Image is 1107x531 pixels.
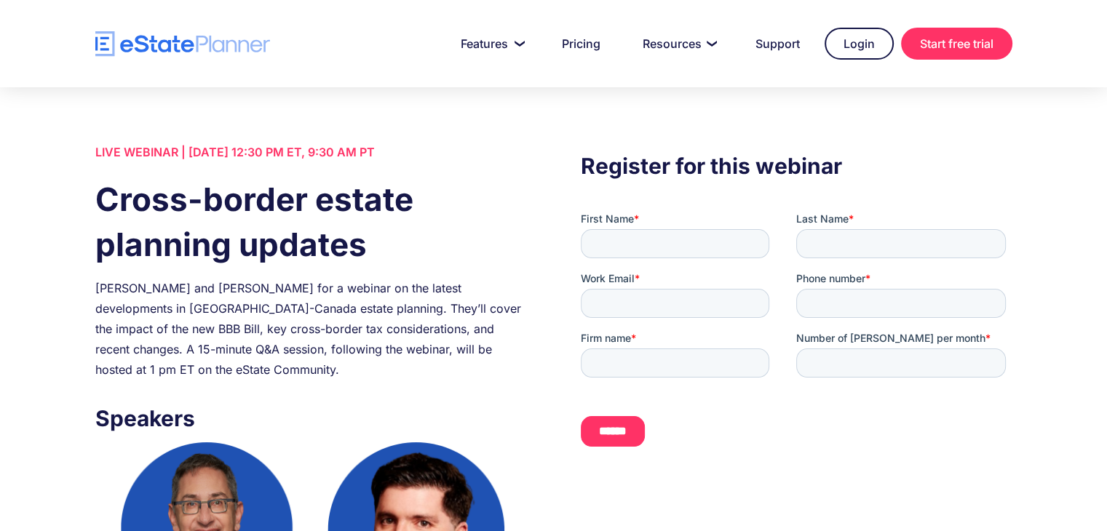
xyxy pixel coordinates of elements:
[443,29,537,58] a: Features
[95,278,526,380] div: [PERSON_NAME] and [PERSON_NAME] for a webinar on the latest developments in [GEOGRAPHIC_DATA]-Can...
[544,29,618,58] a: Pricing
[95,177,526,267] h1: Cross-border estate planning updates
[95,31,270,57] a: home
[95,402,526,435] h3: Speakers
[738,29,817,58] a: Support
[625,29,731,58] a: Resources
[825,28,894,60] a: Login
[581,212,1012,459] iframe: Form 0
[581,149,1012,183] h3: Register for this webinar
[95,142,526,162] div: LIVE WEBINAR | [DATE] 12:30 PM ET, 9:30 AM PT
[901,28,1012,60] a: Start free trial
